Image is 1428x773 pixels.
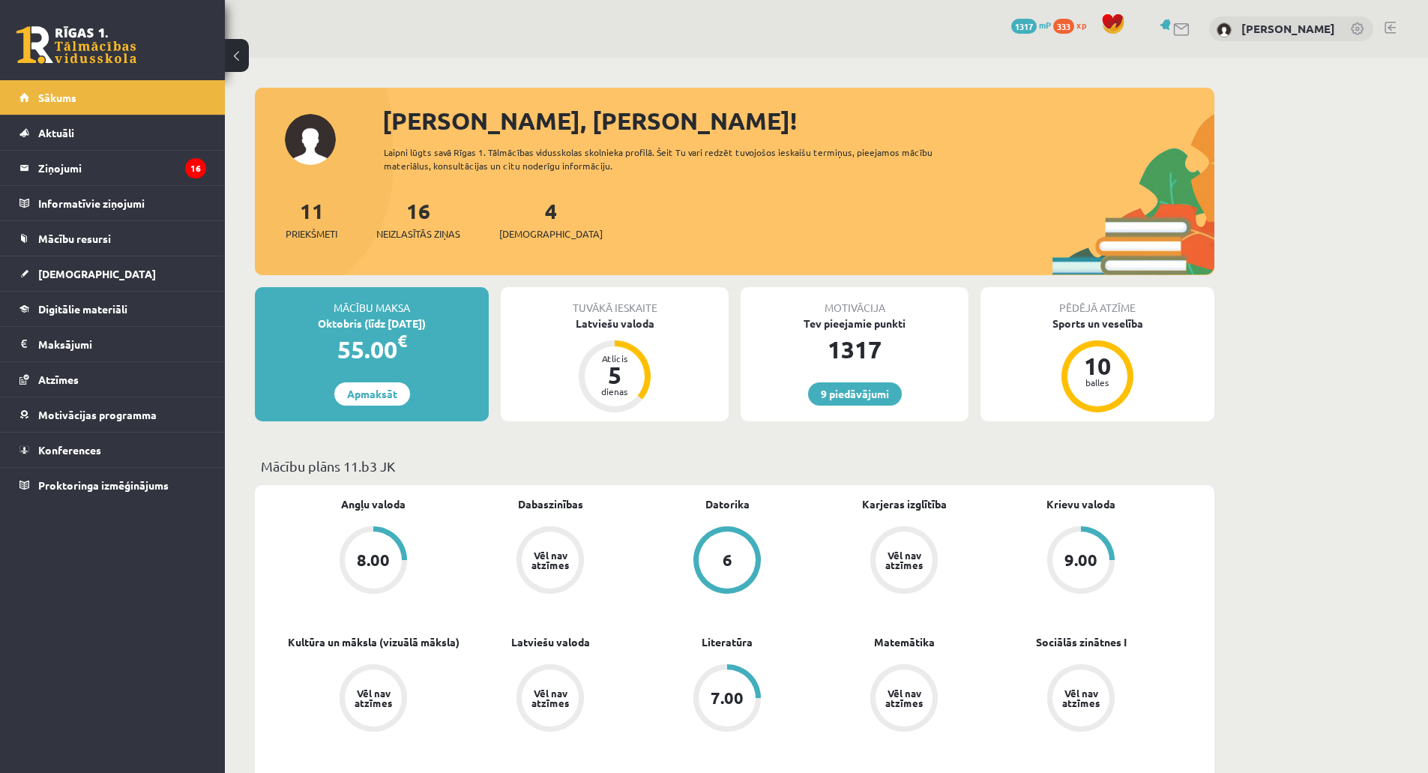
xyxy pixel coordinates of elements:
a: Vēl nav atzīmes [285,664,462,735]
span: 333 [1053,19,1074,34]
span: Motivācijas programma [38,408,157,421]
div: Vēl nav atzīmes [529,688,571,708]
a: 9 piedāvājumi [808,382,902,406]
div: 9.00 [1064,552,1097,568]
a: 9.00 [992,526,1169,597]
legend: Informatīvie ziņojumi [38,186,206,220]
div: dienas [592,387,637,396]
div: Motivācija [741,287,968,316]
legend: Ziņojumi [38,151,206,185]
a: Vēl nav atzīmes [462,526,639,597]
div: 8.00 [357,552,390,568]
div: Pēdējā atzīme [980,287,1214,316]
legend: Maksājumi [38,327,206,361]
span: Proktoringa izmēģinājums [38,478,169,492]
a: Rīgas 1. Tālmācības vidusskola [16,26,136,64]
a: Sākums [19,80,206,115]
div: Tev pieejamie punkti [741,316,968,331]
div: Laipni lūgts savā Rīgas 1. Tālmācības vidusskolas skolnieka profilā. Šeit Tu vari redzēt tuvojošo... [384,145,959,172]
a: Latviešu valoda [511,634,590,650]
a: Latviešu valoda Atlicis 5 dienas [501,316,729,415]
div: 1317 [741,331,968,367]
a: 11Priekšmeti [286,197,337,241]
a: Informatīvie ziņojumi [19,186,206,220]
a: 333 xp [1053,19,1094,31]
div: 7.00 [711,690,744,706]
a: [DEMOGRAPHIC_DATA] [19,256,206,291]
a: Kultūra un māksla (vizuālā māksla) [288,634,460,650]
span: Digitālie materiāli [38,302,127,316]
a: 16Neizlasītās ziņas [376,197,460,241]
span: Sākums [38,91,76,104]
div: 55.00 [255,331,489,367]
a: Karjeras izglītība [862,496,947,512]
div: Vēl nav atzīmes [1060,688,1102,708]
span: 1317 [1011,19,1037,34]
a: Literatūra [702,634,753,650]
a: 7.00 [639,664,816,735]
a: Mācību resursi [19,221,206,256]
p: Mācību plāns 11.b3 JK [261,456,1208,476]
a: Sociālās zinātnes I [1036,634,1127,650]
div: Vēl nav atzīmes [529,550,571,570]
a: Atzīmes [19,362,206,397]
a: Datorika [705,496,750,512]
span: Atzīmes [38,373,79,386]
div: Atlicis [592,354,637,363]
a: Proktoringa izmēģinājums [19,468,206,502]
a: Dabaszinības [518,496,583,512]
a: Motivācijas programma [19,397,206,432]
a: Matemātika [874,634,935,650]
a: Aktuāli [19,115,206,150]
a: Digitālie materiāli [19,292,206,326]
a: 1317 mP [1011,19,1051,31]
a: Vēl nav atzīmes [816,664,992,735]
img: Regnārs Želvis [1217,22,1232,37]
span: [DEMOGRAPHIC_DATA] [38,267,156,280]
div: 10 [1075,354,1120,378]
a: Vēl nav atzīmes [816,526,992,597]
i: 16 [185,158,206,178]
a: Sports un veselība 10 balles [980,316,1214,415]
span: Priekšmeti [286,226,337,241]
span: xp [1076,19,1086,31]
div: Tuvākā ieskaite [501,287,729,316]
span: Konferences [38,443,101,457]
div: 6 [723,552,732,568]
div: Oktobris (līdz [DATE]) [255,316,489,331]
a: Angļu valoda [341,496,406,512]
a: Maksājumi [19,327,206,361]
span: € [397,330,407,352]
div: Vēl nav atzīmes [883,688,925,708]
a: Ziņojumi16 [19,151,206,185]
div: balles [1075,378,1120,387]
span: Aktuāli [38,126,74,139]
div: Vēl nav atzīmes [883,550,925,570]
a: Vēl nav atzīmes [462,664,639,735]
div: Sports un veselība [980,316,1214,331]
a: [PERSON_NAME] [1241,21,1335,36]
div: [PERSON_NAME], [PERSON_NAME]! [382,103,1214,139]
a: Apmaksāt [334,382,410,406]
div: Mācību maksa [255,287,489,316]
a: Krievu valoda [1046,496,1115,512]
div: Latviešu valoda [501,316,729,331]
span: Neizlasītās ziņas [376,226,460,241]
a: Vēl nav atzīmes [992,664,1169,735]
div: 5 [592,363,637,387]
span: mP [1039,19,1051,31]
span: Mācību resursi [38,232,111,245]
div: Vēl nav atzīmes [352,688,394,708]
a: 4[DEMOGRAPHIC_DATA] [499,197,603,241]
a: Konferences [19,433,206,467]
a: 6 [639,526,816,597]
a: 8.00 [285,526,462,597]
span: [DEMOGRAPHIC_DATA] [499,226,603,241]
